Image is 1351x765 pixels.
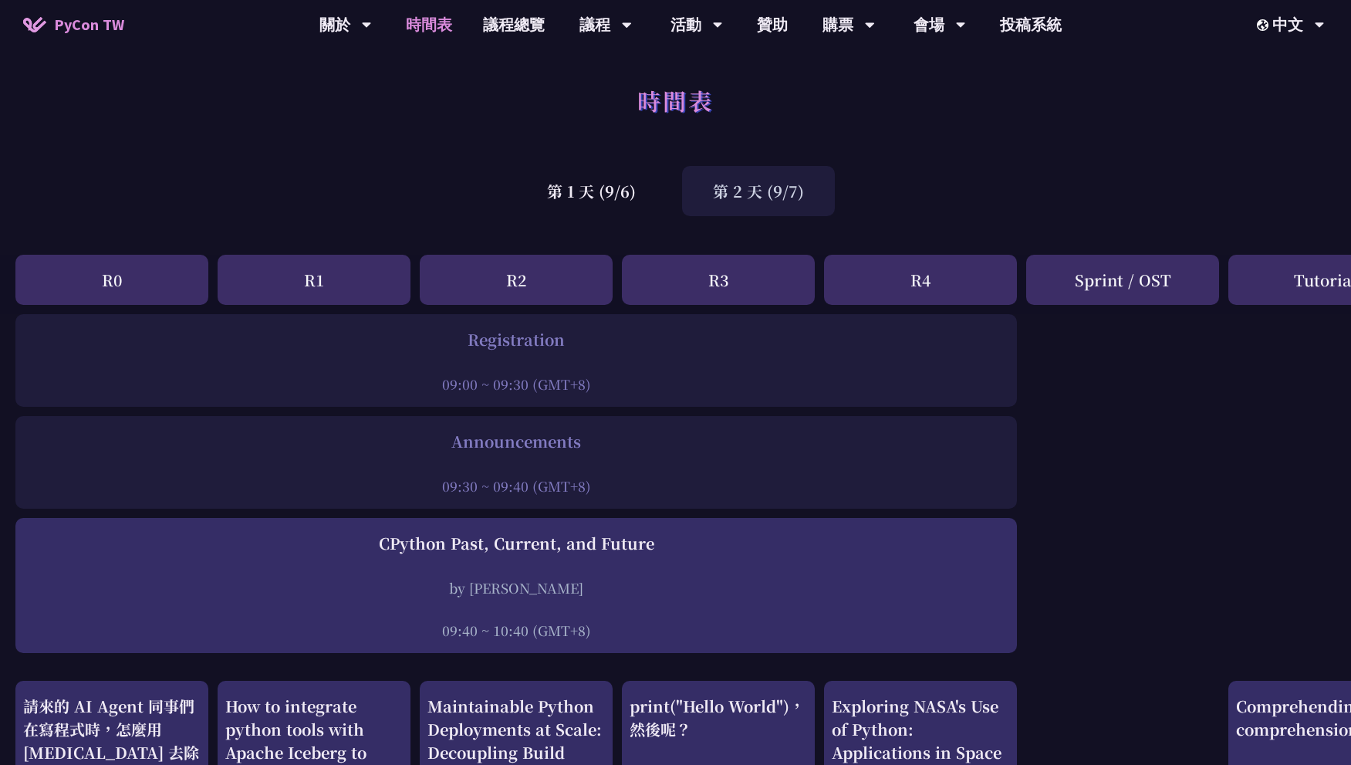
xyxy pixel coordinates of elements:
div: print("Hello World")，然後呢？ [630,695,807,741]
div: 09:30 ~ 09:40 (GMT+8) [23,476,1009,496]
div: R1 [218,255,410,305]
span: PyCon TW [54,13,124,36]
div: by [PERSON_NAME] [23,578,1009,597]
img: Home icon of PyCon TW 2025 [23,17,46,32]
div: CPython Past, Current, and Future [23,532,1009,555]
div: Sprint / OST [1026,255,1219,305]
div: 09:40 ~ 10:40 (GMT+8) [23,621,1009,640]
img: Locale Icon [1257,19,1272,31]
div: R4 [824,255,1017,305]
a: PyCon TW [8,5,140,44]
div: R2 [420,255,613,305]
div: 09:00 ~ 09:30 (GMT+8) [23,374,1009,394]
div: 第 2 天 (9/7) [682,166,835,216]
div: Announcements [23,430,1009,453]
h1: 時間表 [637,77,714,124]
div: R3 [622,255,815,305]
a: CPython Past, Current, and Future by [PERSON_NAME] 09:40 ~ 10:40 (GMT+8) [23,532,1009,640]
div: Registration [23,328,1009,351]
div: R0 [15,255,208,305]
div: 第 1 天 (9/6) [516,166,667,216]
